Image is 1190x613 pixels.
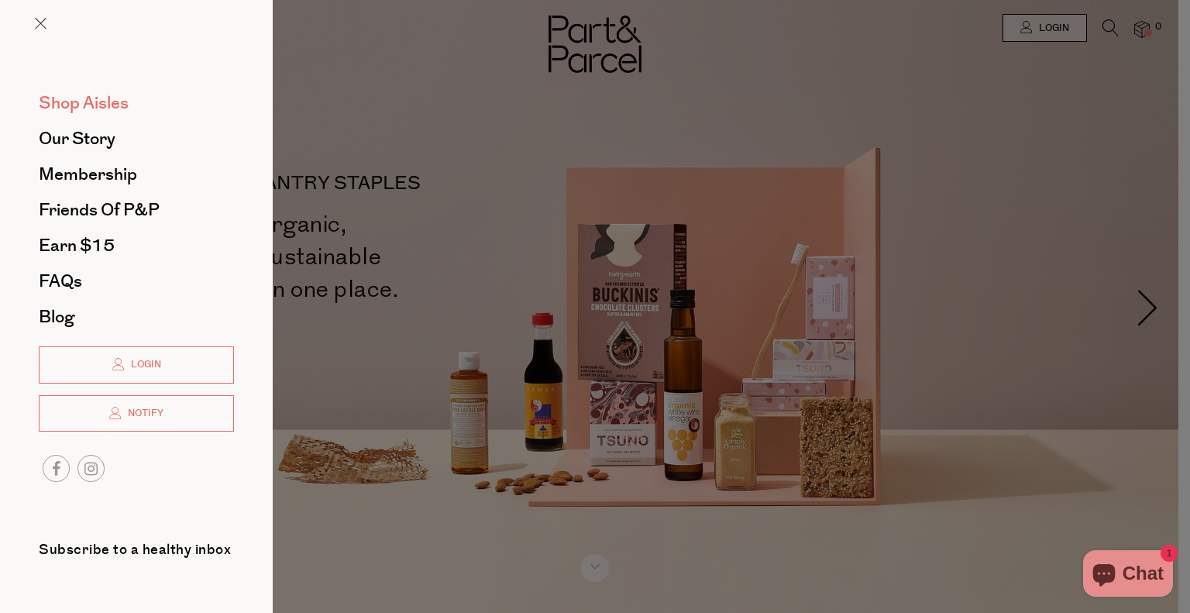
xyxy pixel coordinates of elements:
a: Blog [39,308,234,325]
span: Notify [124,407,163,420]
a: FAQs [39,273,234,290]
inbox-online-store-chat: Shopify online store chat [1078,550,1178,601]
span: Login [127,358,161,371]
a: Membership [39,166,234,183]
span: Earn $15 [39,233,115,258]
a: Notify [39,395,234,432]
span: Our Story [39,126,115,151]
a: Login [39,346,234,384]
span: Membership [39,162,137,187]
a: Earn $15 [39,237,234,254]
span: FAQs [39,269,82,294]
span: Friends of P&P [39,198,160,222]
a: Friends of P&P [39,201,234,219]
label: Subscribe to a healthy inbox [39,543,231,563]
span: Blog [39,305,74,329]
a: Our Story [39,130,234,147]
span: Shop Aisles [39,91,129,115]
a: Shop Aisles [39,95,234,112]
